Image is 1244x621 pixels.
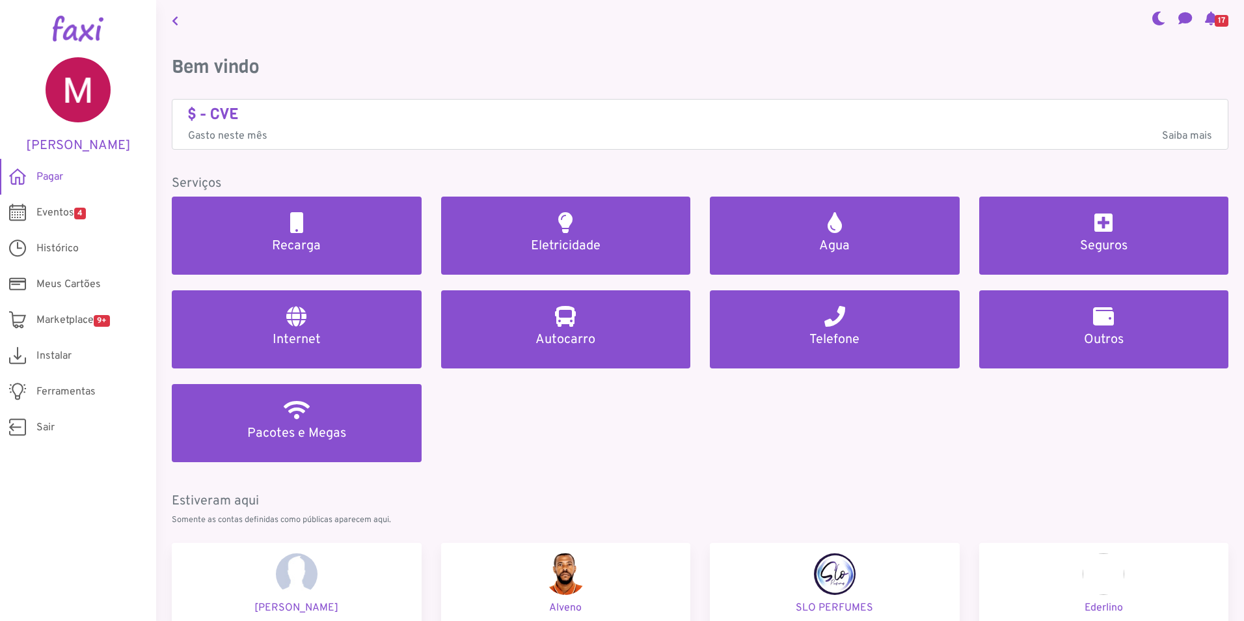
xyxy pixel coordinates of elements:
[172,514,1228,527] p: Somente as contas definidas como públicas aparecem aqui.
[979,290,1229,368] a: Outros
[187,238,406,254] h5: Recarga
[545,553,586,595] img: Alveno
[188,105,1212,145] a: $ - CVE Gasto neste mêsSaiba mais
[725,332,944,348] h5: Telefone
[36,384,96,400] span: Ferramentas
[1162,128,1212,144] span: Saiba mais
[36,348,72,364] span: Instalar
[172,384,422,462] a: Pacotes e Megas
[710,197,960,275] a: Agua
[995,332,1213,348] h5: Outros
[441,197,691,275] a: Eletricidade
[36,169,63,185] span: Pagar
[710,290,960,368] a: Telefone
[172,197,422,275] a: Recarga
[452,600,681,616] p: Alveno
[995,238,1213,254] h5: Seguros
[720,600,949,616] p: SLO PERFUMES
[36,241,79,256] span: Histórico
[94,315,110,327] span: 9+
[182,600,411,616] p: [PERSON_NAME]
[457,238,675,254] h5: Eletricidade
[814,553,856,595] img: SLO PERFUMES
[441,290,691,368] a: Autocarro
[187,426,406,441] h5: Pacotes e Megas
[725,238,944,254] h5: Agua
[36,420,55,435] span: Sair
[172,176,1228,191] h5: Serviços
[172,493,1228,509] h5: Estiveram aqui
[188,128,1212,144] p: Gasto neste mês
[172,290,422,368] a: Internet
[1215,15,1228,27] span: 17
[457,332,675,348] h5: Autocarro
[990,600,1219,616] p: Ederlino
[979,197,1229,275] a: Seguros
[187,332,406,348] h5: Internet
[36,277,101,292] span: Meus Cartões
[188,105,1212,124] h4: $ - CVE
[36,205,86,221] span: Eventos
[276,553,318,595] img: Anna Rodrigues
[20,138,137,154] h5: [PERSON_NAME]
[36,312,110,328] span: Marketplace
[1083,553,1124,595] img: Ederlino
[20,57,137,154] a: [PERSON_NAME]
[74,208,86,219] span: 4
[172,56,1228,78] h3: Bem vindo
